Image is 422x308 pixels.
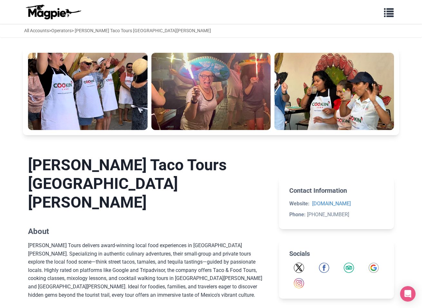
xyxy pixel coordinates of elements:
[344,263,354,273] img: Tripadvisor icon
[24,27,211,34] div: > > [PERSON_NAME] Taco Tours [GEOGRAPHIC_DATA][PERSON_NAME]
[24,4,82,20] img: logo-ab69f6fb50320c5b225c76a69d11143b.png
[289,210,384,219] li: [PHONE_NUMBER]
[289,187,384,194] h2: Contact Information
[28,241,269,299] p: [PERSON_NAME] Tours delivers award-winning local food experiences in [GEOGRAPHIC_DATA][PERSON_NAM...
[400,286,416,302] div: Open Intercom Messenger
[51,28,72,33] a: Operators
[28,156,269,211] h1: [PERSON_NAME] Taco Tours [GEOGRAPHIC_DATA][PERSON_NAME]
[289,250,384,257] h2: Socials
[319,263,329,273] img: Facebook icon
[294,263,304,273] a: Twitter
[319,263,329,273] a: Facebook
[28,53,148,130] img: Cabo San Lucas Tacos Cooking Class, Mixology and Dancing Lessons
[294,278,304,288] a: Instagram
[274,53,394,130] img: Cabo San Lucas Tacos Cooking Class, Mixology and Dancing Lessons
[369,263,379,273] img: Google icon
[294,263,304,273] img: Twitter icon
[289,211,306,218] strong: Phone:
[369,263,379,273] a: Google
[344,263,354,273] a: Tripadvisor
[28,227,269,236] h2: About
[24,28,49,33] a: All Accounts
[294,278,304,288] img: Instagram icon
[312,201,351,207] a: [DOMAIN_NAME]
[289,201,310,207] strong: Website:
[151,53,271,130] img: Cabo San Lucas Tacos Cooking Class, Mixology and Dancing Lessons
